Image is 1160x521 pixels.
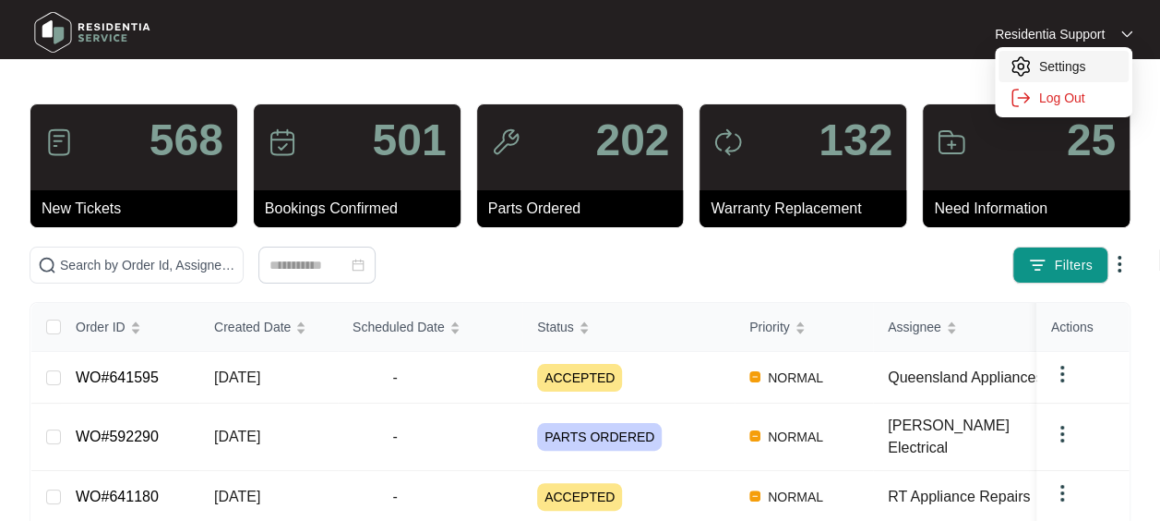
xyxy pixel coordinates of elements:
[873,303,1058,352] th: Assignee
[1012,247,1108,284] button: filter iconFilters
[338,303,522,352] th: Scheduled Date
[749,430,760,442] img: Vercel Logo
[713,127,743,157] img: icon
[888,486,1058,508] div: RT Appliance Repairs
[749,371,760,382] img: Vercel Logo
[735,303,873,352] th: Priority
[595,118,669,163] p: 202
[537,423,662,451] span: PARTS ORDERED
[760,486,831,508] span: NORMAL
[1028,256,1046,274] img: filter icon
[537,483,622,511] span: ACCEPTED
[937,127,966,157] img: icon
[1051,363,1073,385] img: dropdown arrow
[61,303,199,352] th: Order ID
[537,317,574,337] span: Status
[934,198,1130,220] p: Need Information
[214,489,260,504] span: [DATE]
[1051,482,1073,504] img: dropdown arrow
[749,491,760,502] img: Vercel Logo
[76,370,159,385] a: WO#641595
[353,367,437,389] span: -
[1039,89,1118,107] p: Log Out
[1036,303,1129,352] th: Actions
[488,198,684,220] p: Parts Ordered
[373,118,447,163] p: 501
[38,256,56,274] img: search-icon
[60,255,235,275] input: Search by Order Id, Assignee Name, Customer Name, Brand and Model
[268,127,297,157] img: icon
[522,303,735,352] th: Status
[214,429,260,444] span: [DATE]
[1010,87,1032,109] img: settings icon
[42,198,237,220] p: New Tickets
[888,415,1058,459] div: [PERSON_NAME] Electrical
[995,25,1105,43] p: Residentia Support
[149,118,223,163] p: 568
[214,370,260,385] span: [DATE]
[353,317,445,337] span: Scheduled Date
[1121,30,1132,39] img: dropdown arrow
[44,127,74,157] img: icon
[28,5,157,60] img: residentia service logo
[76,429,159,444] a: WO#592290
[1108,253,1130,275] img: dropdown arrow
[76,489,159,504] a: WO#641180
[1051,423,1073,445] img: dropdown arrow
[491,127,520,157] img: icon
[199,303,338,352] th: Created Date
[1054,256,1093,275] span: Filters
[353,486,437,508] span: -
[819,118,892,163] p: 132
[749,317,790,337] span: Priority
[760,426,831,448] span: NORMAL
[353,426,437,448] span: -
[76,317,126,337] span: Order ID
[888,317,941,337] span: Assignee
[265,198,460,220] p: Bookings Confirmed
[760,367,831,389] span: NORMAL
[1039,57,1118,76] p: Settings
[711,198,906,220] p: Warranty Replacement
[1010,55,1032,78] img: settings icon
[537,364,622,392] span: ACCEPTED
[1067,118,1116,163] p: 25
[214,317,291,337] span: Created Date
[888,367,1058,389] div: Queensland Appliances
